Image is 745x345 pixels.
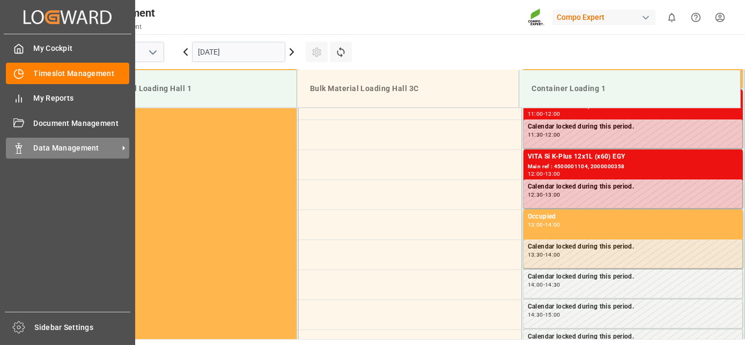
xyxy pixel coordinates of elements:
button: open menu [144,44,160,61]
div: 13:00 [545,171,560,176]
div: - [543,132,545,137]
div: Calendar locked during this period. [528,122,738,132]
div: Calendar locked during this period. [528,272,738,282]
div: Calendar locked during this period. [528,302,738,312]
div: Calendar locked during this period. [528,182,738,192]
div: Container Loading 1 [528,79,732,99]
div: 11:00 [528,111,543,116]
span: Timeslot Management [34,68,130,79]
div: - [543,111,545,116]
button: Compo Expert [552,7,660,27]
input: DD.MM.YYYY [192,42,285,62]
span: My Reports [34,93,130,104]
div: - [543,252,545,257]
div: 14:30 [528,312,543,317]
div: - [543,222,545,227]
div: Compo Expert [552,10,655,25]
div: 12:30 [528,192,543,197]
a: My Cockpit [6,38,129,59]
div: 14:00 [545,252,560,257]
span: My Cockpit [34,43,130,54]
div: Bulk Material Loading Hall 1 [84,79,288,99]
button: show 0 new notifications [660,5,684,29]
a: Timeslot Management [6,63,129,84]
div: - [543,282,545,287]
div: 13:00 [528,222,543,227]
div: 14:00 [528,282,543,287]
div: 13:00 [545,192,560,197]
div: - [543,171,545,176]
div: 14:30 [545,282,560,287]
button: Help Center [684,5,708,29]
img: Screenshot%202023-09-29%20at%2010.02.21.png_1712312052.png [528,8,545,27]
div: 14:00 [545,222,560,227]
span: Sidebar Settings [35,322,131,333]
div: Occupied [528,212,739,222]
div: 12:00 [545,111,560,116]
div: Bulk Material Loading Hall 3C [306,79,510,99]
div: - [543,192,545,197]
div: 15:00 [545,312,560,317]
span: Data Management [34,142,119,154]
div: Calendar locked during this period. [528,332,738,342]
div: VITA Si K-Plus 12x1L (x60) EGY [528,152,739,162]
div: 12:00 [545,132,560,137]
div: 12:00 [528,171,543,176]
div: 11:30 [528,132,543,137]
div: Main ref : 4500001104, 2000000358 [528,162,739,171]
div: Calendar locked during this period. [528,242,738,252]
div: - [543,312,545,317]
span: Document Management [34,118,130,129]
div: 13:30 [528,252,543,257]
